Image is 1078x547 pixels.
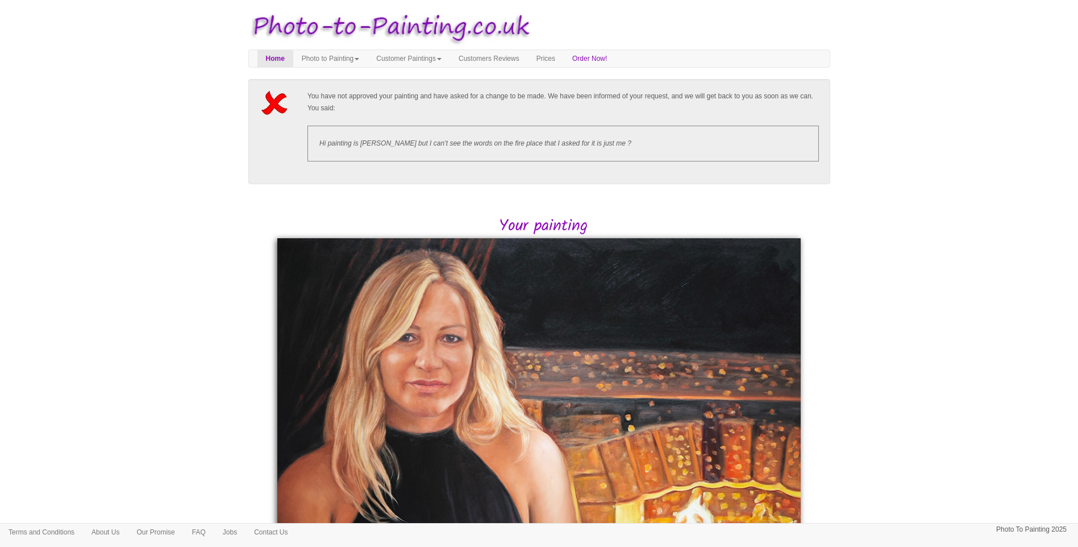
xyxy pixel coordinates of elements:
[260,90,293,115] img: Not Approved
[293,50,368,67] a: Photo to Painting
[319,139,631,147] i: Hi painting is [PERSON_NAME] but I can’t see the words on the fire place that I asked for it is j...
[257,218,830,235] h2: Your painting
[243,6,534,49] img: Photo to Painting
[184,524,214,541] a: FAQ
[564,50,615,67] a: Order Now!
[257,50,293,67] a: Home
[368,50,450,67] a: Customer Paintings
[450,50,528,67] a: Customers Reviews
[996,524,1067,536] p: Photo To Painting 2025
[128,524,183,541] a: Our Promise
[245,524,296,541] a: Contact Us
[528,50,564,67] a: Prices
[307,90,819,114] p: You have not approved your painting and have asked for a change to be made. We have been informed...
[214,524,245,541] a: Jobs
[83,524,128,541] a: About Us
